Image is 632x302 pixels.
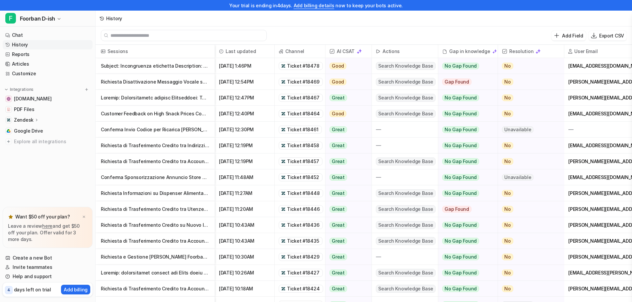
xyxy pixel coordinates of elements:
button: No Gap Found [438,185,493,201]
span: Ticket #18435 [287,238,319,244]
p: Export CSV [599,32,624,39]
h2: Actions [383,45,400,58]
span: Great [329,190,347,197]
span: [DATE] 10:30AM [218,249,272,265]
img: zendesk [281,191,286,196]
a: Ticket #18446 [281,206,321,212]
p: Richiesta Informazioni su Dispenser Alimentari per Dipendenti Hyatt Regency Rome [101,185,209,201]
a: Add billing details [294,3,334,8]
button: Gap Found [438,74,493,90]
span: Ticket #18427 [287,270,319,276]
button: Great [325,153,368,169]
span: No Gap Found [442,63,479,69]
img: star [8,214,13,219]
span: Great [329,158,347,165]
div: History [106,15,122,22]
img: zendesk [281,271,286,275]
span: [DOMAIN_NAME] [14,95,51,102]
a: History [3,40,93,49]
img: zendesk [281,95,286,100]
a: Ticket #18429 [281,254,320,260]
a: Ticket #18452 [281,174,320,181]
span: No Gap Found [442,222,479,228]
button: No [498,217,559,233]
button: Great [325,122,368,138]
img: x [82,215,86,219]
p: Zendesk [14,117,34,123]
span: Gap Found [442,206,471,212]
button: Add Field [551,31,586,40]
img: zendesk [281,207,286,211]
p: Leave a review and get $50 off your plan. Offer valid for 3 more days. [8,223,87,243]
button: Great [325,265,368,281]
span: Channel [277,45,322,58]
a: Ticket #18427 [281,270,320,276]
span: No [502,63,513,69]
span: [DATE] 11:20AM [218,201,272,217]
p: Richiesta di Trasferimento Credito tra Account [GEOGRAPHIC_DATA] [101,233,209,249]
button: Great [325,90,368,106]
button: Gap Found [438,201,493,217]
span: Ticket #18469 [287,79,319,85]
span: Search Knowledge Base [376,205,436,213]
button: No [498,153,559,169]
button: No Gap Found [438,265,493,281]
span: Resolution [501,45,561,58]
span: Great [329,94,347,101]
span: [DATE] 12:30PM [218,122,272,138]
span: Good [329,79,346,85]
h2: User Email [574,45,597,58]
img: zendesk [281,143,286,148]
p: Subject: Incongruenza etichetta Description: Buongiorno, tengo sempre conto dei [101,58,209,74]
span: No Gap Found [442,126,479,133]
button: Good [325,58,368,74]
p: Richiesta di Trasferimento Credito tra Account Email [101,153,209,169]
p: Richiesta di Trasferimento Credito tra Utenze Email [101,201,209,217]
span: [DATE] 10:43AM [218,233,272,249]
span: Last updated [218,45,272,58]
button: No Gap Found [438,169,493,185]
span: [DATE] 10:26AM [218,265,272,281]
button: Great [325,138,368,153]
img: zendesk [281,286,286,291]
img: zendesk [281,64,286,68]
p: Want $50 off your plan? [15,213,70,220]
span: Ticket #18436 [287,222,319,228]
span: No [502,254,513,260]
img: menu_add.svg [84,87,89,92]
button: No [498,281,559,297]
button: No Gap Found [438,281,493,297]
span: Foorban D-ish [20,14,55,23]
span: Search Knowledge Base [376,189,436,197]
p: 4 [7,287,10,293]
span: No [502,285,513,292]
button: No Gap Found [438,153,493,169]
span: No [502,206,513,212]
button: No [498,58,559,74]
img: zendesk [281,239,286,243]
a: Chat [3,30,93,40]
span: Search Knowledge Base [376,62,436,70]
span: No [502,79,513,85]
button: Good [325,106,368,122]
span: No Gap Found [442,142,479,149]
span: Ticket #18424 [287,285,319,292]
a: Ticket #18435 [281,238,320,244]
span: [DATE] 12:19PM [218,153,272,169]
span: Ticket #18457 [287,158,319,165]
img: www.foorban.com [7,97,11,101]
img: zendesk [281,175,286,180]
p: Conferma Invio Codice per Ricarica [PERSON_NAME] Pasto Foorban [101,122,209,138]
span: Ticket #18458 [287,142,319,149]
span: [DATE] 1:46PM [218,58,272,74]
span: Ticket #18446 [287,206,319,212]
span: Ticket #18467 [287,94,319,101]
span: Great [329,222,347,228]
span: No Gap Found [442,94,479,101]
img: zendesk [281,127,286,132]
button: No [498,249,559,265]
span: Search Knowledge Base [376,110,436,118]
img: explore all integrations [5,138,12,145]
span: No [502,94,513,101]
span: No Gap Found [442,110,479,117]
